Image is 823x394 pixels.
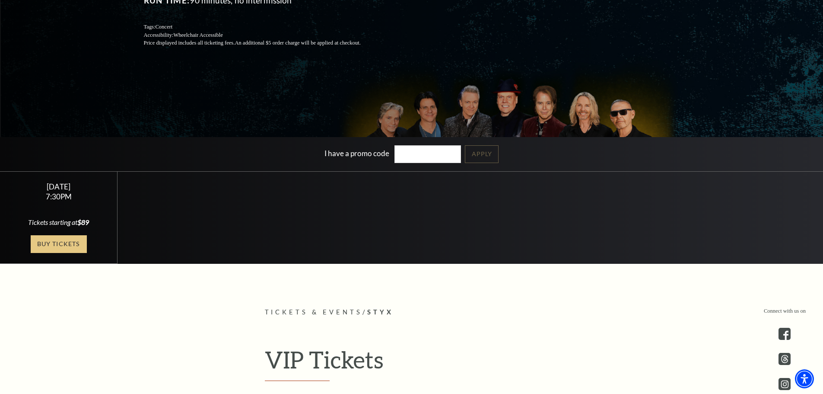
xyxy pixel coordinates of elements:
[367,308,394,316] span: Styx
[324,149,389,158] label: I have a promo code
[235,40,360,46] span: An additional $5 order charge will be applied at checkout.
[173,32,222,38] span: Wheelchair Accessible
[10,218,107,227] div: Tickets starting at
[144,31,381,39] p: Accessibility:
[77,218,89,226] span: $89
[265,308,363,316] span: Tickets & Events
[265,307,559,318] p: /
[155,24,172,30] span: Concert
[144,23,381,31] p: Tags:
[795,369,814,388] div: Accessibility Menu
[31,235,87,253] a: Buy Tickets
[779,378,791,390] a: instagram - open in a new tab
[144,39,381,47] p: Price displayed includes all ticketing fees.
[265,346,559,381] h2: VIP Tickets
[10,193,107,200] div: 7:30PM
[10,182,107,191] div: [DATE]
[779,353,791,365] a: threads.com - open in a new tab
[764,307,806,315] p: Connect with us on
[779,328,791,340] a: facebook - open in a new tab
